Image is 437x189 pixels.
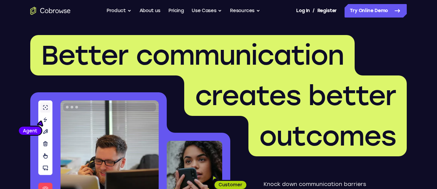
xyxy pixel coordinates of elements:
a: Log In [296,4,310,18]
button: Resources [230,4,260,18]
a: Register [317,4,337,18]
span: / [313,7,315,15]
button: Use Cases [192,4,222,18]
button: Product [107,4,131,18]
span: outcomes [259,120,396,152]
a: Pricing [168,4,184,18]
span: creates better [195,80,396,112]
a: About us [140,4,160,18]
a: Try Online Demo [345,4,407,18]
a: Go to the home page [30,7,71,15]
span: Better communication [41,39,344,71]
